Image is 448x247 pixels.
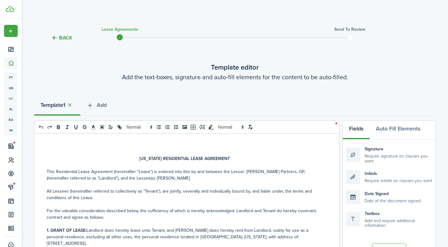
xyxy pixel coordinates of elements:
button: Close tab [65,102,74,109]
a: un [4,83,18,93]
button: Fields [343,121,370,140]
button: bold [54,123,63,131]
strong: [US_STATE] RESIDENTIAL LEASE AGREEMENT [139,155,230,162]
button: redo: redo [45,123,54,131]
h3: Send to review [334,26,366,33]
button: pageBreak [198,123,207,131]
a: kl [4,104,18,114]
a: eq [4,114,18,125]
button: image [180,123,189,131]
button: Back [51,34,72,41]
button: Add [80,97,113,116]
button: link [115,123,124,131]
a: pt [4,72,18,83]
button: Open menu [4,25,18,37]
button: list: ordered [163,123,172,131]
strong: 1 [63,101,65,109]
button: italic [63,123,72,131]
wizard-step-header-title: Template editor [34,62,436,72]
button: list: bullet [154,123,163,131]
a: oc [4,93,18,104]
p: For the valuable consideration described below, the sufficiency of which is hereby acknowledged, ... [47,208,322,221]
wizard-step-header-description: Add the text-boxes, signature and auto-fill elements for the content to be auto-filled. [34,72,436,82]
button: list: check [172,123,180,131]
p: Landlord does hereby lease unto Tenant, and [PERSON_NAME] does hereby rent from Landlord, solely ... [47,227,322,247]
span: Add [97,101,107,109]
button: underline [72,123,80,131]
strong: Template [40,101,63,109]
button: Auto Fill Elements [370,121,427,140]
button: toggleMarkYellow: markYellow [207,123,215,131]
strong: 1. GRANT OF LEASE: [47,227,86,234]
button: table-better [189,123,198,131]
button: strike [80,123,89,131]
img: TenantCloud [6,6,14,12]
p: All Lessees (hereinafter referred to collectively as “Tenant”), are jointly, severally and indivi... [47,188,322,201]
button: undo: undo [37,123,45,131]
button: clean [246,123,254,131]
p: This Residential Lease Agreement (hereinafter “Lease”) is entered into this by and between the Le... [47,168,322,181]
a: in [4,125,18,135]
h3: Lease Agreements [101,26,138,33]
